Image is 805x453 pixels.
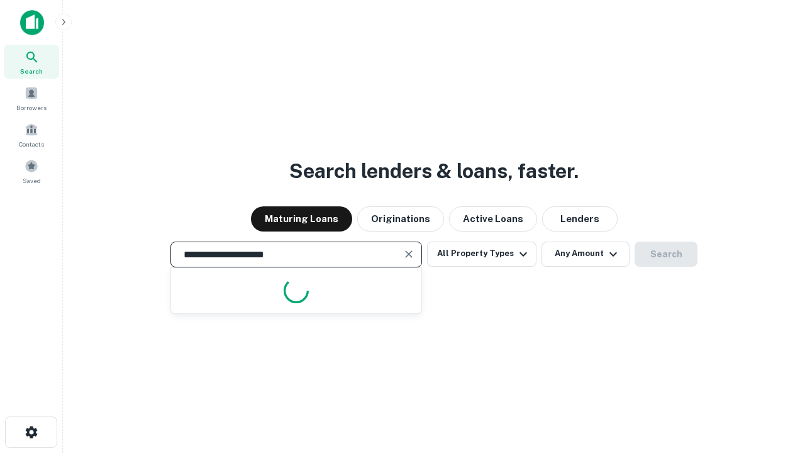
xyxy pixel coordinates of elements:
[251,206,352,232] button: Maturing Loans
[427,242,536,267] button: All Property Types
[23,176,41,186] span: Saved
[541,242,630,267] button: Any Amount
[542,206,618,232] button: Lenders
[4,81,59,115] a: Borrowers
[4,45,59,79] a: Search
[19,139,44,149] span: Contacts
[20,66,43,76] span: Search
[4,118,59,152] a: Contacts
[400,245,418,263] button: Clear
[20,10,44,35] img: capitalize-icon.png
[357,206,444,232] button: Originations
[449,206,537,232] button: Active Loans
[742,352,805,413] iframe: Chat Widget
[16,103,47,113] span: Borrowers
[289,156,579,186] h3: Search lenders & loans, faster.
[4,154,59,188] a: Saved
